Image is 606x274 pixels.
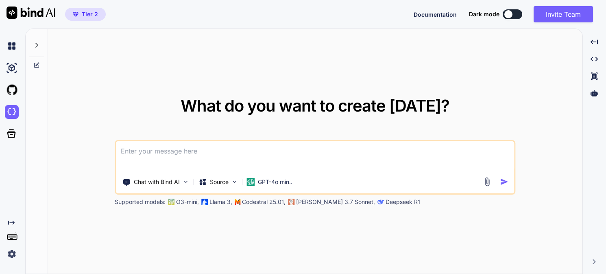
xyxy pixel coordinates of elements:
[377,199,384,205] img: claude
[5,247,19,261] img: settings
[82,10,98,18] span: Tier 2
[176,198,199,206] p: O3-mini,
[65,8,106,21] button: premiumTier 2
[210,178,229,186] p: Source
[246,178,255,186] img: GPT-4o mini
[73,12,78,17] img: premium
[5,61,19,75] img: ai-studio
[483,177,492,186] img: attachment
[500,178,509,186] img: icon
[115,198,166,206] p: Supported models:
[209,198,232,206] p: Llama 3,
[182,178,189,185] img: Pick Tools
[414,10,457,19] button: Documentation
[534,6,593,22] button: Invite Team
[231,178,238,185] img: Pick Models
[201,199,208,205] img: Llama2
[242,198,286,206] p: Codestral 25.01,
[414,11,457,18] span: Documentation
[181,96,449,116] span: What do you want to create [DATE]?
[386,198,420,206] p: Deepseek R1
[134,178,180,186] p: Chat with Bind AI
[5,39,19,53] img: chat
[168,199,174,205] img: GPT-4
[469,10,499,18] span: Dark mode
[5,105,19,119] img: darkCloudIdeIcon
[296,198,375,206] p: [PERSON_NAME] 3.7 Sonnet,
[5,83,19,97] img: githubLight
[7,7,55,19] img: Bind AI
[258,178,292,186] p: GPT-4o min..
[235,199,240,205] img: Mistral-AI
[288,199,294,205] img: claude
